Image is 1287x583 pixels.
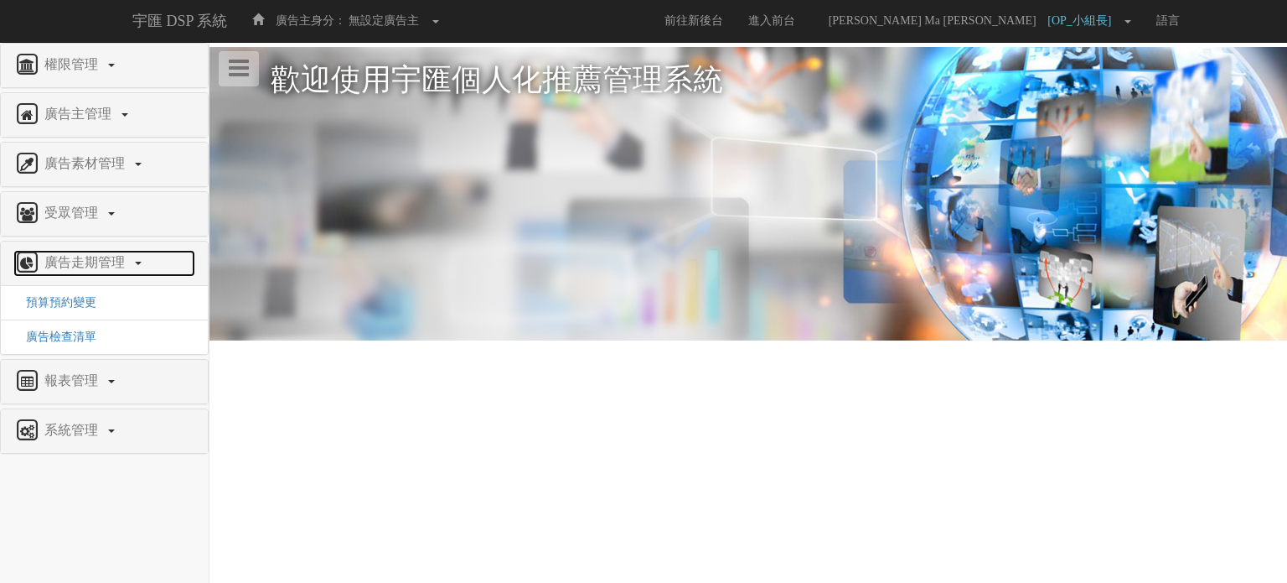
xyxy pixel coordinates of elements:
[40,423,106,437] span: 系統管理
[1047,14,1119,27] span: [OP_小組長]
[13,200,195,227] a: 受眾管理
[13,52,195,79] a: 權限管理
[13,102,195,128] a: 廣告主管理
[13,250,195,277] a: 廣告走期管理
[349,14,419,27] span: 無設定廣告主
[40,255,133,269] span: 廣告走期管理
[13,296,96,309] a: 預算預約變更
[271,64,1226,97] h1: 歡迎使用宇匯個人化推薦管理系統
[13,368,195,395] a: 報表管理
[13,418,195,445] a: 系統管理
[276,14,346,27] span: 廣告主身分：
[13,331,96,343] a: 廣告檢查清單
[820,14,1045,27] span: [PERSON_NAME] Ma [PERSON_NAME]
[40,107,120,121] span: 廣告主管理
[13,151,195,178] a: 廣告素材管理
[40,57,106,71] span: 權限管理
[40,156,133,170] span: 廣告素材管理
[40,373,106,388] span: 報表管理
[40,206,106,220] span: 受眾管理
